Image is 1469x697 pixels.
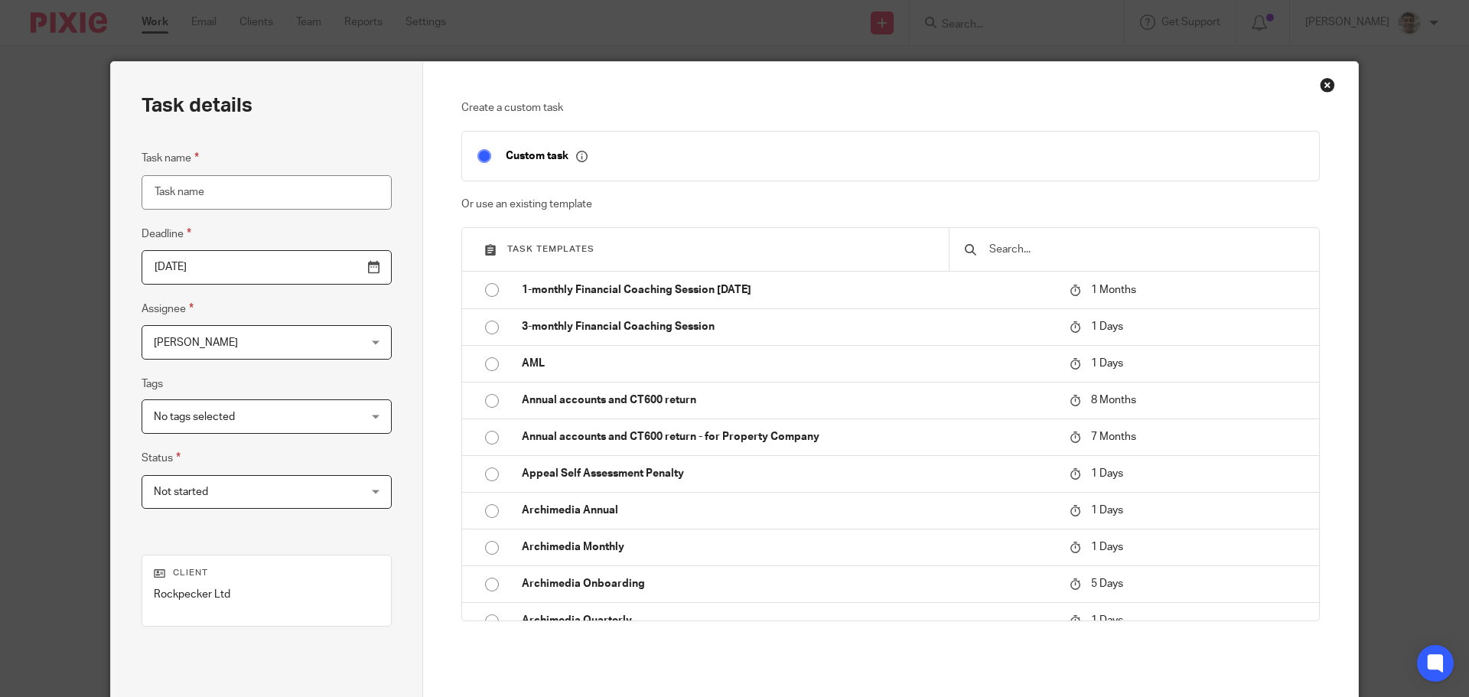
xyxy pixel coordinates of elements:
[522,466,1054,481] p: Appeal Self Assessment Penalty
[461,100,1321,116] p: Create a custom task
[522,392,1054,408] p: Annual accounts and CT600 return
[522,503,1054,518] p: Archimedia Annual
[522,356,1054,371] p: AML
[154,412,235,422] span: No tags selected
[154,587,379,602] p: Rockpecker Ltd
[142,175,392,210] input: Task name
[1091,542,1123,552] span: 1 Days
[154,567,379,579] p: Client
[988,241,1304,258] input: Search...
[522,613,1054,628] p: Archimedia Quarterly
[142,93,252,119] h2: Task details
[142,149,199,167] label: Task name
[1091,578,1123,589] span: 5 Days
[154,487,208,497] span: Not started
[1091,358,1123,369] span: 1 Days
[461,197,1321,212] p: Or use an existing template
[522,539,1054,555] p: Archimedia Monthly
[522,576,1054,591] p: Archimedia Onboarding
[154,337,238,348] span: [PERSON_NAME]
[142,449,181,467] label: Status
[1091,285,1136,295] span: 1 Months
[522,282,1054,298] p: 1-monthly Financial Coaching Session [DATE]
[1091,395,1136,405] span: 8 Months
[522,429,1054,445] p: Annual accounts and CT600 return - for Property Company
[1091,432,1136,442] span: 7 Months
[1091,505,1123,516] span: 1 Days
[1320,77,1335,93] div: Close this dialog window
[506,149,588,163] p: Custom task
[1091,321,1123,332] span: 1 Days
[507,245,594,253] span: Task templates
[1091,615,1123,626] span: 1 Days
[142,376,163,392] label: Tags
[1091,468,1123,479] span: 1 Days
[142,250,392,285] input: Pick a date
[522,319,1054,334] p: 3-monthly Financial Coaching Session
[142,225,191,243] label: Deadline
[142,300,194,318] label: Assignee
